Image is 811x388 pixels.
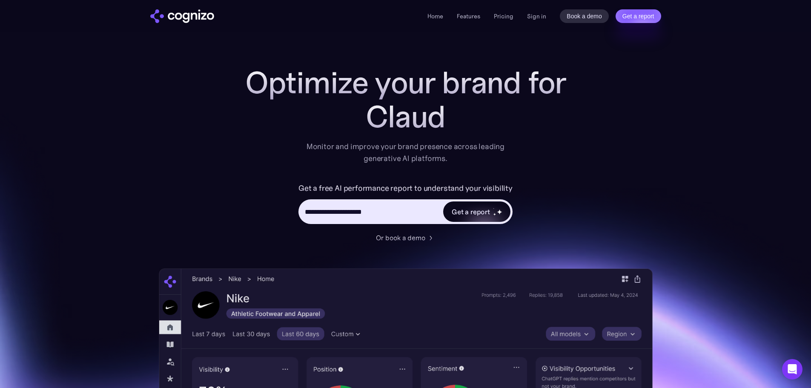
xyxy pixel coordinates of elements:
[493,208,494,209] img: star
[427,12,443,20] a: Home
[442,201,511,223] a: Get a reportstarstarstar
[298,181,513,195] label: Get a free AI performance report to understand your visibility
[782,359,802,379] div: Open Intercom Messenger
[497,209,502,215] img: star
[150,9,214,23] img: cognizo logo
[376,233,436,243] a: Or book a demo
[527,11,546,21] a: Sign in
[457,12,480,20] a: Features
[494,12,513,20] a: Pricing
[452,207,490,217] div: Get a report
[298,181,513,228] form: Hero URL Input Form
[235,66,576,100] h1: Optimize your brand for
[150,9,214,23] a: home
[493,213,496,216] img: star
[560,9,609,23] a: Book a demo
[235,100,576,134] div: Claud
[301,141,510,164] div: Monitor and improve your brand presence across leading generative AI platforms.
[616,9,661,23] a: Get a report
[376,233,425,243] div: Or book a demo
